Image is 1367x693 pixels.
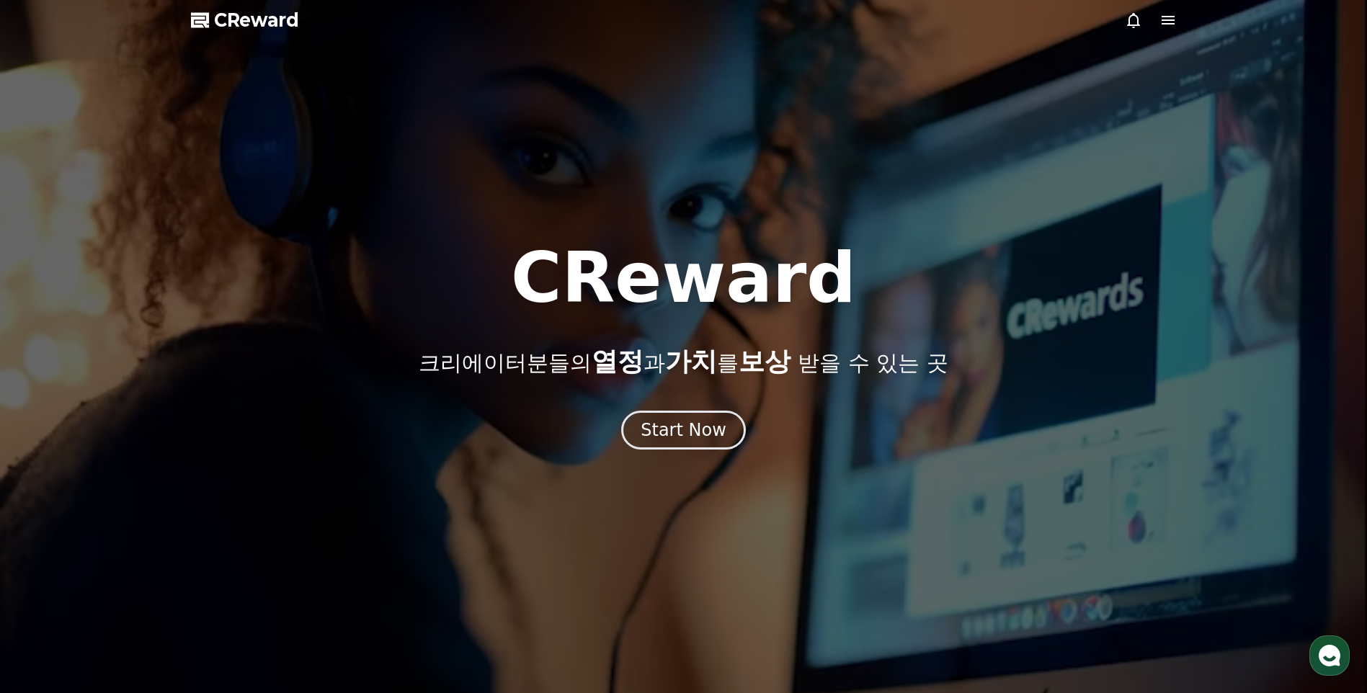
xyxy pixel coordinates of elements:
[214,9,299,32] span: CReward
[621,425,746,439] a: Start Now
[511,243,856,313] h1: CReward
[592,346,644,376] span: 열정
[186,457,277,493] a: 설정
[621,411,746,450] button: Start Now
[739,346,791,376] span: 보상
[641,419,726,442] div: Start Now
[665,346,717,376] span: 가치
[95,457,186,493] a: 대화
[132,479,149,491] span: 대화
[191,9,299,32] a: CReward
[45,478,54,490] span: 홈
[4,457,95,493] a: 홈
[223,478,240,490] span: 설정
[419,347,948,376] p: 크리에이터분들의 과 를 받을 수 있는 곳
